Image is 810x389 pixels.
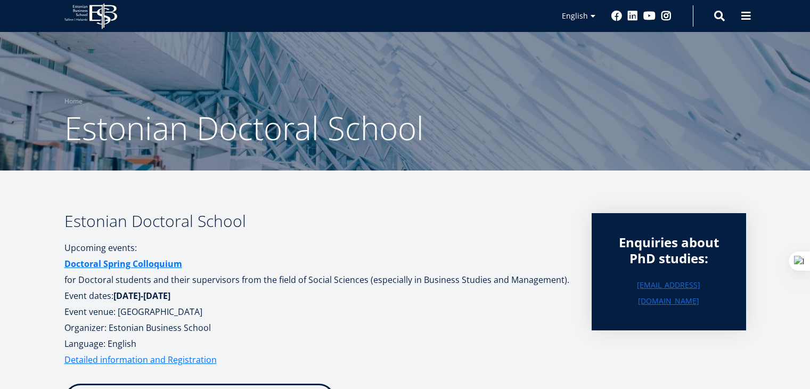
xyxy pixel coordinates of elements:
[64,256,570,352] p: for Doctoral students and their supervisors from the field of Social Sciences (especially in Busi...
[627,11,638,21] a: Linkedin
[611,11,622,21] a: Facebook
[64,258,182,270] strong: Doctoral Spring Colloquium
[613,234,725,266] div: Enquiries about PhD studies:
[643,11,656,21] a: Youtube
[64,106,424,150] span: Estonian Doctoral School
[64,240,570,256] p: Upcoming events:
[64,96,83,107] a: Home
[661,11,672,21] a: Instagram
[613,277,725,309] a: [EMAIL_ADDRESS][DOMAIN_NAME]
[113,290,170,302] strong: [DATE]-[DATE]
[64,210,246,232] b: Estonian Doctoral School
[64,256,182,272] a: Doctoral Spring Colloquium
[64,352,217,368] a: Detailed information and Registration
